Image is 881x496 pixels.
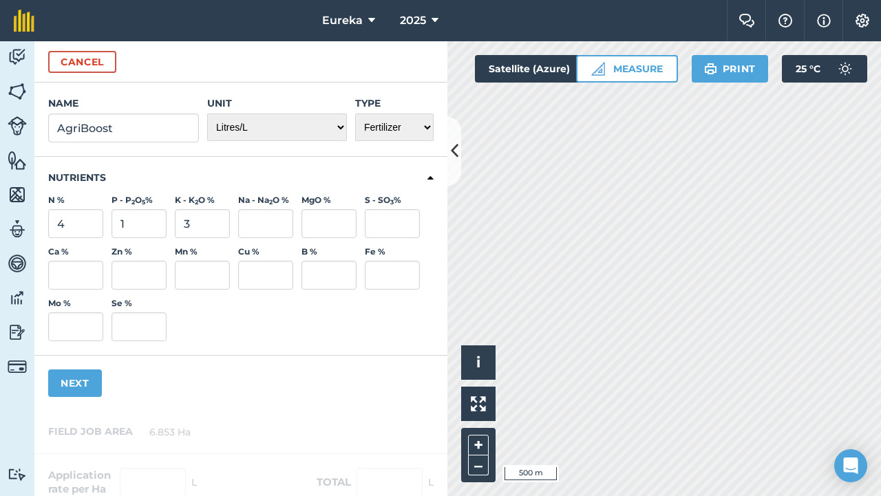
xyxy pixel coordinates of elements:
[365,246,420,257] label: Fe %
[777,14,794,28] img: A question mark icon
[301,246,357,257] label: B %
[322,12,363,29] span: Eureka
[854,14,871,28] img: A cog icon
[8,81,27,102] img: svg+xml;base64,PHN2ZyB4bWxucz0iaHR0cDovL3d3dy53My5vcmcvMjAwMC9zdmciIHdpZHRoPSI1NiIgaGVpZ2h0PSI2MC...
[48,171,434,184] h3: Nutrients
[390,198,394,206] sub: 3
[48,96,199,110] label: Name
[195,198,198,206] sub: 2
[468,455,489,475] button: –
[301,195,357,206] label: MgO %
[471,396,486,411] img: Four arrows, one pointing top left, one top right, one bottom right and the last bottom left
[8,468,27,481] img: svg+xml;base64,PD94bWwgdmVyc2lvbj0iMS4wIiBlbmNvZGluZz0idXRmLTgiPz4KPCEtLSBHZW5lcmF0b3I6IEFkb2JlIE...
[591,62,605,76] img: Ruler icon
[8,253,27,274] img: svg+xml;base64,PD94bWwgdmVyc2lvbj0iMS4wIiBlbmNvZGluZz0idXRmLTgiPz4KPCEtLSBHZW5lcmF0b3I6IEFkb2JlIE...
[8,288,27,308] img: svg+xml;base64,PD94bWwgdmVyc2lvbj0iMS4wIiBlbmNvZGluZz0idXRmLTgiPz4KPCEtLSBHZW5lcmF0b3I6IEFkb2JlIE...
[692,55,769,83] button: Print
[8,150,27,171] img: svg+xml;base64,PHN2ZyB4bWxucz0iaHR0cDovL3d3dy53My5vcmcvMjAwMC9zdmciIHdpZHRoPSI1NiIgaGVpZ2h0PSI2MC...
[8,219,27,239] img: svg+xml;base64,PD94bWwgdmVyc2lvbj0iMS4wIiBlbmNvZGluZz0idXRmLTgiPz4KPCEtLSBHZW5lcmF0b3I6IEFkb2JlIE...
[355,96,434,110] label: Type
[782,55,867,83] button: 25 °C
[796,55,820,83] span: 25 ° C
[704,61,717,77] img: svg+xml;base64,PHN2ZyB4bWxucz0iaHR0cDovL3d3dy53My5vcmcvMjAwMC9zdmciIHdpZHRoPSIxOSIgaGVpZ2h0PSIyNC...
[142,198,145,206] sub: 5
[48,51,116,73] button: Cancel
[817,12,831,29] img: svg+xml;base64,PHN2ZyB4bWxucz0iaHR0cDovL3d3dy53My5vcmcvMjAwMC9zdmciIHdpZHRoPSIxNyIgaGVpZ2h0PSIxNy...
[48,246,103,257] label: Ca %
[576,55,678,83] button: Measure
[8,322,27,343] img: svg+xml;base64,PD94bWwgdmVyc2lvbj0iMS4wIiBlbmNvZGluZz0idXRmLTgiPz4KPCEtLSBHZW5lcmF0b3I6IEFkb2JlIE...
[834,449,867,482] div: Open Intercom Messenger
[48,298,103,309] label: Mo %
[269,198,273,206] sub: 2
[112,298,167,309] label: Se %
[831,55,859,83] img: svg+xml;base64,PD94bWwgdmVyc2lvbj0iMS4wIiBlbmNvZGluZz0idXRmLTgiPz4KPCEtLSBHZW5lcmF0b3I6IEFkb2JlIE...
[476,354,480,371] span: i
[112,195,167,206] label: P - P O %
[175,246,230,257] label: Mn %
[238,195,293,206] label: Na - Na O %
[48,369,102,397] button: Next
[14,10,34,32] img: fieldmargin Logo
[739,14,755,28] img: Two speech bubbles overlapping with the left bubble in the forefront
[475,55,607,83] button: Satellite (Azure)
[207,96,347,110] label: Unit
[8,116,27,136] img: svg+xml;base64,PD94bWwgdmVyc2lvbj0iMS4wIiBlbmNvZGluZz0idXRmLTgiPz4KPCEtLSBHZW5lcmF0b3I6IEFkb2JlIE...
[461,345,496,380] button: i
[8,47,27,67] img: svg+xml;base64,PD94bWwgdmVyc2lvbj0iMS4wIiBlbmNvZGluZz0idXRmLTgiPz4KPCEtLSBHZW5lcmF0b3I6IEFkb2JlIE...
[365,195,420,206] label: S - SO %
[112,246,167,257] label: Zn %
[8,184,27,205] img: svg+xml;base64,PHN2ZyB4bWxucz0iaHR0cDovL3d3dy53My5vcmcvMjAwMC9zdmciIHdpZHRoPSI1NiIgaGVpZ2h0PSI2MC...
[48,195,103,206] label: N %
[8,357,27,376] img: svg+xml;base64,PD94bWwgdmVyc2lvbj0iMS4wIiBlbmNvZGluZz0idXRmLTgiPz4KPCEtLSBHZW5lcmF0b3I6IEFkb2JlIE...
[131,198,135,206] sub: 2
[238,246,293,257] label: Cu %
[400,12,426,29] span: 2025
[175,195,230,206] label: K - K O %
[468,435,489,455] button: +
